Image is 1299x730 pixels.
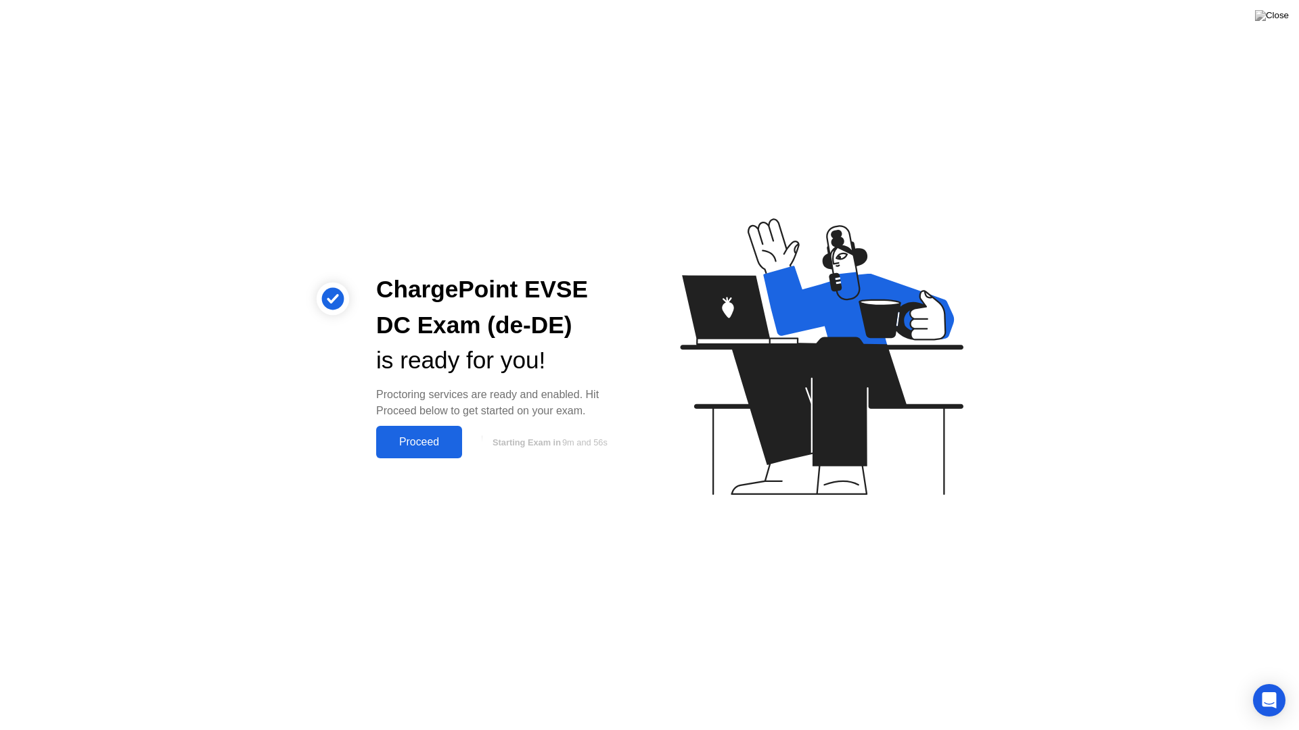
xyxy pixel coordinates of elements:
[1253,684,1285,716] div: Open Intercom Messenger
[376,387,628,419] div: Proctoring services are ready and enabled. Hit Proceed below to get started on your exam.
[1255,10,1289,21] img: Close
[376,343,628,379] div: is ready for you!
[562,437,608,447] span: 9m and 56s
[380,436,458,448] div: Proceed
[376,426,462,458] button: Proceed
[376,272,628,343] div: ChargePoint EVSE DC Exam (de-DE)
[469,429,628,455] button: Starting Exam in9m and 56s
